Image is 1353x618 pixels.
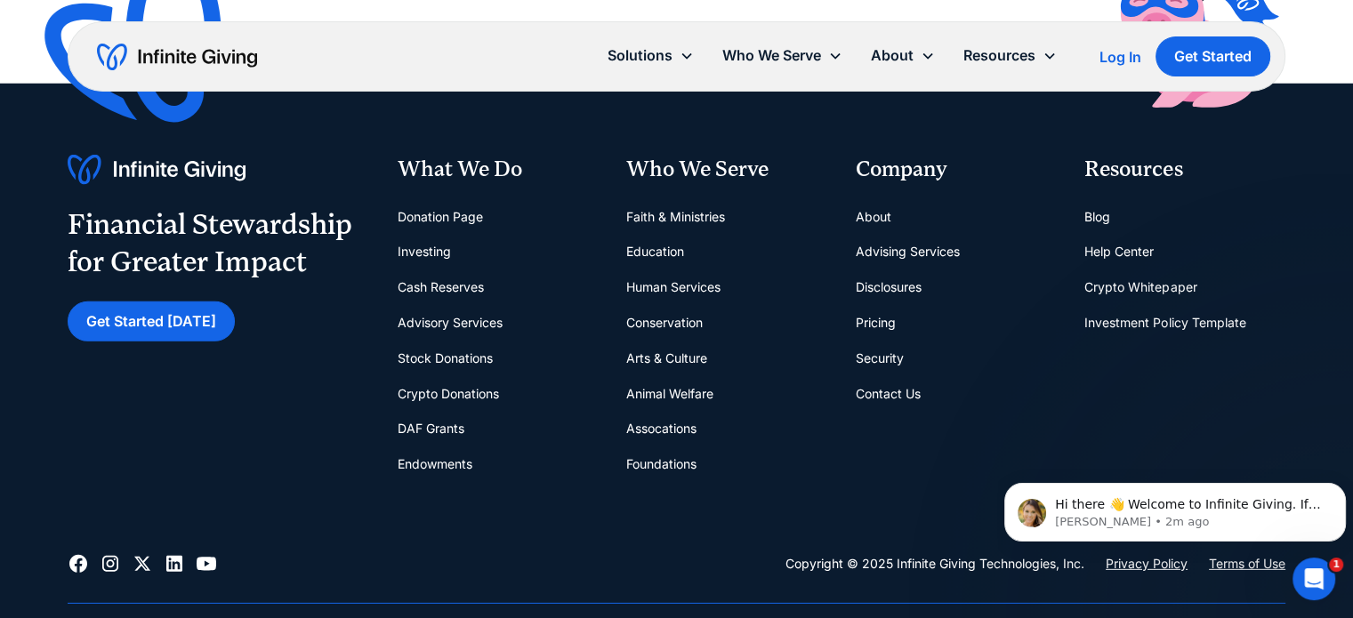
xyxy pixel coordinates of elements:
[1156,36,1270,76] a: Get Started
[722,44,821,68] div: Who We Serve
[856,269,922,305] a: Disclosures
[626,411,697,446] a: Assocations
[1293,558,1335,600] iframe: Intercom live chat
[593,36,708,75] div: Solutions
[857,36,949,75] div: About
[626,269,721,305] a: Human Services
[626,376,713,412] a: Animal Welfare
[856,341,904,376] a: Security
[397,341,492,376] a: Stock Donations
[856,199,891,235] a: About
[397,446,471,482] a: Endowments
[1099,50,1141,64] div: Log In
[997,445,1353,570] iframe: Intercom notifications message
[397,269,483,305] a: Cash Reserves
[871,44,914,68] div: About
[949,36,1071,75] div: Resources
[68,301,235,341] a: Get Started [DATE]
[708,36,857,75] div: Who We Serve
[856,376,921,412] a: Contact Us
[608,44,672,68] div: Solutions
[1084,155,1285,185] div: Resources
[1084,234,1154,269] a: Help Center
[856,234,960,269] a: Advising Services
[1329,558,1343,572] span: 1
[397,155,598,185] div: What We Do
[397,305,502,341] a: Advisory Services
[856,305,896,341] a: Pricing
[626,155,827,185] div: Who We Serve
[68,206,352,280] div: Financial Stewardship for Greater Impact
[397,234,450,269] a: Investing
[1099,46,1141,68] a: Log In
[1084,199,1110,235] a: Blog
[397,199,482,235] a: Donation Page
[626,341,707,376] a: Arts & Culture
[856,155,1057,185] div: Company
[97,43,257,71] a: home
[963,44,1035,68] div: Resources
[785,553,1084,574] div: Copyright © 2025 Infinite Giving Technologies, Inc.
[626,234,684,269] a: Education
[397,376,498,412] a: Crypto Donations
[626,199,725,235] a: Faith & Ministries
[626,446,697,482] a: Foundations
[397,411,463,446] a: DAF Grants
[1084,305,1245,341] a: Investment Policy Template
[626,305,703,341] a: Conservation
[1084,269,1196,305] a: Crypto Whitepaper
